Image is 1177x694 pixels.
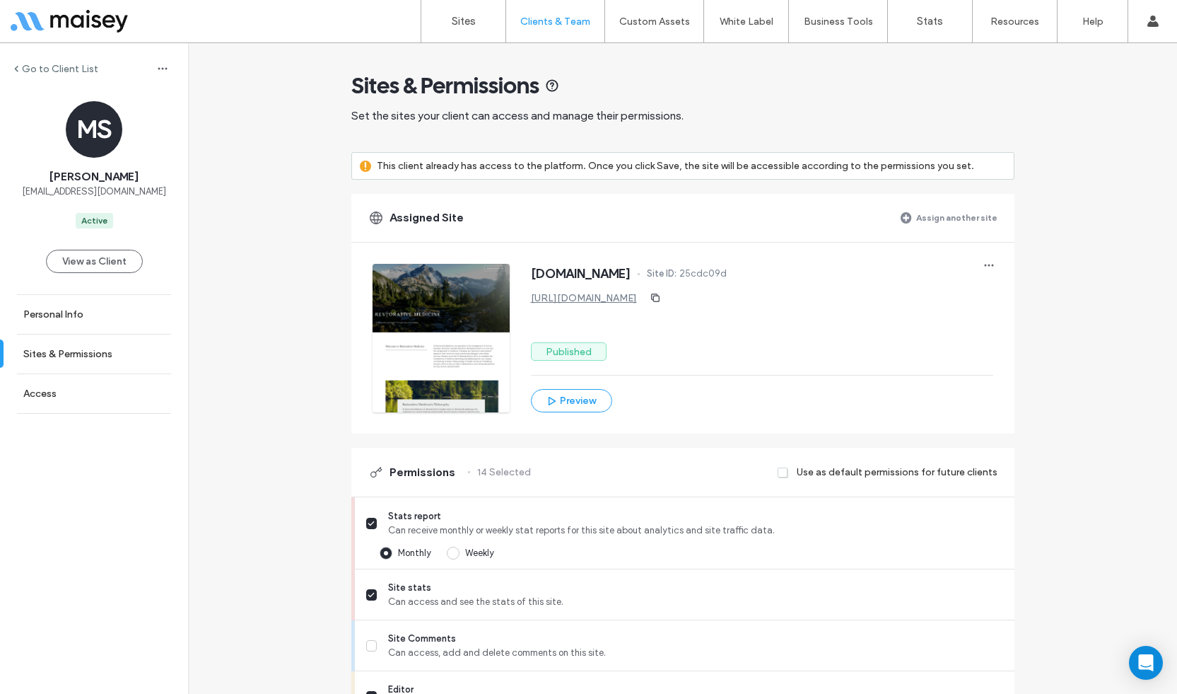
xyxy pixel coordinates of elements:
div: MS [66,101,122,158]
div: Active [81,214,107,227]
span: Site stats [388,581,1002,595]
label: 14 Selected [477,459,531,485]
span: Stats report [388,509,1002,524]
label: Published [531,342,607,361]
span: Weekly [465,548,494,558]
label: Stats [917,15,943,28]
label: Personal Info [23,308,83,320]
label: Sites [452,15,476,28]
button: Preview [531,389,612,412]
span: [PERSON_NAME] [49,169,139,185]
label: White Label [720,16,773,28]
span: Can access, add and delete comments on this site. [388,646,1002,660]
span: Assigned Site [390,210,464,226]
div: Open Intercom Messenger [1129,646,1163,680]
span: [EMAIL_ADDRESS][DOMAIN_NAME] [22,185,166,199]
label: Clients & Team [520,16,590,28]
span: Set the sites your client can access and manage their permissions. [351,109,684,122]
span: [DOMAIN_NAME] [531,267,631,281]
span: Sites & Permissions [351,71,539,100]
label: Access [23,388,57,400]
span: Can receive monthly or weekly stat reports for this site about analytics and site traffic data. [388,524,1002,538]
button: View as Client [46,250,143,273]
label: Business Tools [804,16,873,28]
label: Resources [990,16,1039,28]
label: Go to Client List [22,63,98,75]
label: Assign another site [916,205,997,230]
label: This client already has access to the platform. Once you click Save, the site will be accessible ... [377,153,974,179]
label: Sites & Permissions [23,348,112,360]
span: Site Comments [388,632,1002,646]
span: 25cdc09d [679,267,727,281]
span: Monthly [398,548,431,558]
span: Can access and see the stats of this site. [388,595,1002,609]
span: Site ID: [647,267,677,281]
label: Help [1082,16,1103,28]
label: Custom Assets [619,16,690,28]
label: Use as default permissions for future clients [797,459,997,485]
span: Permissions [390,465,455,480]
a: [URL][DOMAIN_NAME] [531,292,637,304]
